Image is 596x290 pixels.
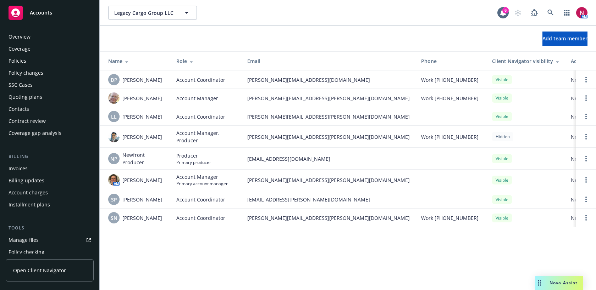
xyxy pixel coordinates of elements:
[492,75,512,84] div: Visible
[176,113,225,120] span: Account Coordinator
[582,112,590,121] a: Open options
[582,75,590,84] a: Open options
[6,3,94,23] a: Accounts
[6,224,94,232] div: Tools
[542,32,587,46] button: Add team member
[247,57,410,65] div: Email
[492,154,512,163] div: Visible
[582,132,590,141] a: Open options
[543,6,558,20] a: Search
[421,133,479,141] span: Work [PHONE_NUMBER]
[9,43,31,55] div: Coverage
[9,79,33,91] div: SSC Cases
[542,35,587,42] span: Add team member
[122,133,162,141] span: [PERSON_NAME]
[492,214,512,222] div: Visible
[6,79,94,91] a: SSC Cases
[9,103,29,115] div: Contacts
[247,214,410,222] span: [PERSON_NAME][EMAIL_ADDRESS][PERSON_NAME][DOMAIN_NAME]
[108,57,165,65] div: Name
[527,6,541,20] a: Report a Bug
[9,67,43,79] div: Policy changes
[9,115,46,127] div: Contract review
[122,214,162,222] span: [PERSON_NAME]
[492,132,513,141] div: Hidden
[176,173,228,181] span: Account Manager
[122,176,162,184] span: [PERSON_NAME]
[492,112,512,121] div: Visible
[6,175,94,186] a: Billing updates
[176,129,236,144] span: Account Manager, Producer
[582,195,590,204] a: Open options
[111,196,117,203] span: SP
[176,76,225,84] span: Account Coordinator
[122,196,162,203] span: [PERSON_NAME]
[492,93,512,102] div: Visible
[30,10,52,16] span: Accounts
[247,196,410,203] span: [EMAIL_ADDRESS][PERSON_NAME][DOMAIN_NAME]
[108,174,120,186] img: photo
[6,31,94,42] a: Overview
[492,195,512,204] div: Visible
[6,115,94,127] a: Contract review
[492,57,559,65] div: Client Navigator visibility
[6,153,94,160] div: Billing
[6,67,94,79] a: Policy changes
[176,159,211,165] span: Primary producer
[6,199,94,210] a: Installment plans
[9,31,31,42] div: Overview
[535,276,544,290] div: Drag to move
[6,91,94,103] a: Quoting plans
[122,95,162,102] span: [PERSON_NAME]
[247,113,410,120] span: [PERSON_NAME][EMAIL_ADDRESS][PERSON_NAME][DOMAIN_NAME]
[582,176,590,184] a: Open options
[6,43,94,55] a: Coverage
[247,76,410,84] span: [PERSON_NAME][EMAIL_ADDRESS][DOMAIN_NAME]
[176,181,228,187] span: Primary account manager
[122,76,162,84] span: [PERSON_NAME]
[9,175,44,186] div: Billing updates
[582,94,590,102] a: Open options
[421,76,479,84] span: Work [PHONE_NUMBER]
[560,6,574,20] a: Switch app
[108,92,120,104] img: photo
[550,280,578,286] span: Nova Assist
[111,76,117,84] span: DP
[492,176,512,184] div: Visible
[6,246,94,258] a: Policy checking
[176,57,236,65] div: Role
[576,7,587,18] img: photo
[247,133,410,141] span: [PERSON_NAME][EMAIL_ADDRESS][PERSON_NAME][DOMAIN_NAME]
[421,95,479,102] span: Work [PHONE_NUMBER]
[6,163,94,174] a: Invoices
[9,187,48,198] div: Account charges
[421,57,481,65] div: Phone
[9,91,42,103] div: Quoting plans
[247,155,410,163] span: [EMAIL_ADDRESS][DOMAIN_NAME]
[122,151,165,166] span: Newfront Producer
[9,55,26,67] div: Policies
[9,127,61,139] div: Coverage gap analysis
[108,131,120,142] img: photo
[110,155,117,163] span: NP
[582,154,590,163] a: Open options
[108,6,197,20] button: Legacy Cargo Group LLC
[6,234,94,246] a: Manage files
[582,214,590,222] a: Open options
[111,113,117,120] span: LL
[122,113,162,120] span: [PERSON_NAME]
[114,9,176,17] span: Legacy Cargo Group LLC
[502,6,509,12] div: 6
[9,163,28,174] div: Invoices
[421,214,479,222] span: Work [PHONE_NUMBER]
[13,267,66,274] span: Open Client Navigator
[6,187,94,198] a: Account charges
[111,214,117,222] span: SN
[6,103,94,115] a: Contacts
[176,214,225,222] span: Account Coordinator
[176,196,225,203] span: Account Coordinator
[9,199,50,210] div: Installment plans
[247,95,410,102] span: [PERSON_NAME][EMAIL_ADDRESS][PERSON_NAME][DOMAIN_NAME]
[6,127,94,139] a: Coverage gap analysis
[176,95,218,102] span: Account Manager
